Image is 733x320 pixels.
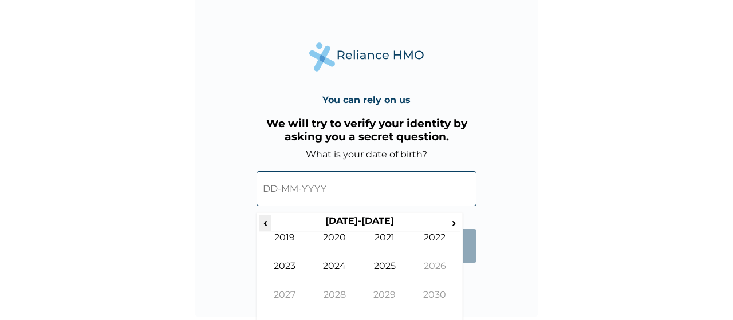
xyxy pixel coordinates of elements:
[259,260,310,289] td: 2023
[310,289,360,318] td: 2028
[257,171,476,206] input: DD-MM-YYYY
[309,42,424,72] img: Reliance Health's Logo
[271,215,447,231] th: [DATE]-[DATE]
[360,289,410,318] td: 2029
[306,149,427,160] label: What is your date of birth?
[259,215,271,230] span: ‹
[410,232,460,260] td: 2022
[360,232,410,260] td: 2021
[410,260,460,289] td: 2026
[259,232,310,260] td: 2019
[410,289,460,318] td: 2030
[322,94,411,105] h4: You can rely on us
[448,215,460,230] span: ›
[310,232,360,260] td: 2020
[360,260,410,289] td: 2025
[310,260,360,289] td: 2024
[259,289,310,318] td: 2027
[257,117,476,143] h3: We will try to verify your identity by asking you a secret question.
